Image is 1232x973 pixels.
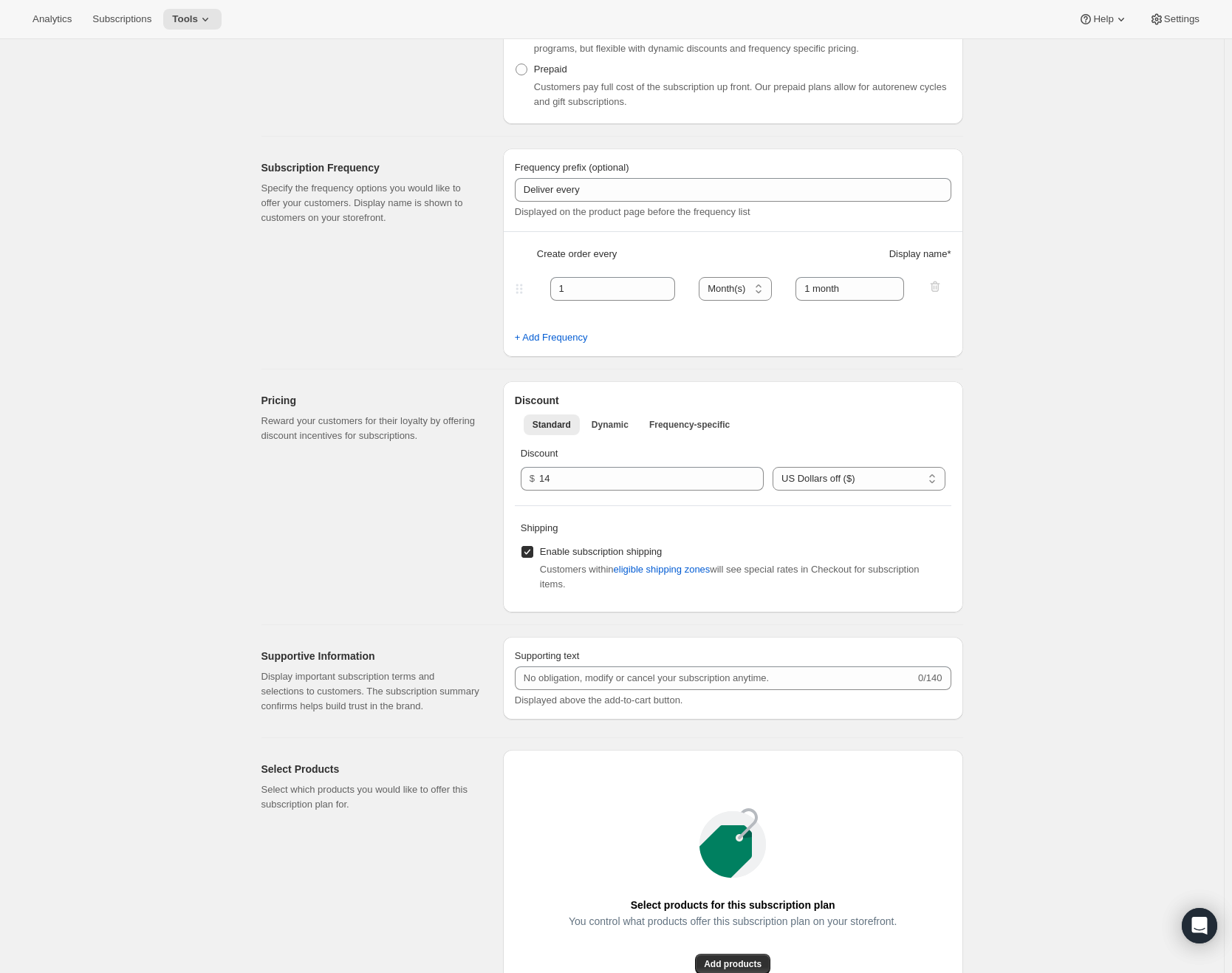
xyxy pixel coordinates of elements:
[1093,13,1113,25] span: Help
[521,446,945,461] p: Discount
[506,326,597,349] button: + Add Frequency
[163,9,222,30] button: Tools
[515,178,951,202] input: Deliver every
[261,669,479,714] p: Display important subscription terms and selections to customers. The subscription summary confir...
[533,419,571,431] span: Standard
[704,958,762,970] span: Add products
[649,419,730,431] span: Frequency-specific
[539,467,742,491] input: 10
[261,649,479,663] h2: Supportive Information
[261,414,479,443] p: Reward your customers for their loyalty by offering discount incentives for subscriptions.
[1140,9,1208,30] button: Settings
[261,762,479,776] h2: Select Products
[515,162,629,173] span: Frequency prefix (optional)
[530,473,535,484] span: $
[614,562,711,577] span: eligible shipping zones
[592,419,629,431] span: Dynamic
[24,9,81,30] button: Analytics
[515,694,683,706] span: Displayed above the add-to-cart button.
[534,81,947,107] span: Customers pay full cost of the subscription up front. Our prepaid plans allow for autorenew cycle...
[889,247,951,262] span: Display name *
[261,393,479,408] h2: Pricing
[631,895,835,915] span: Select products for this subscription plan
[1164,13,1200,25] span: Settings
[261,181,479,225] p: Specify the frequency options you would like to offer your customers. Display name is shown to cu...
[540,546,663,557] span: Enable subscription shipping
[1070,9,1137,30] button: Help
[515,393,951,408] h2: Discount
[534,64,567,75] span: Prepaid
[261,782,479,812] p: Select which products you would like to offer this subscription plan for.
[1182,908,1217,943] div: Open Intercom Messenger
[92,13,151,25] span: Subscriptions
[521,521,945,536] p: Shipping
[515,330,588,345] span: + Add Frequency
[515,666,915,690] input: No obligation, modify or cancel your subscription anytime.
[515,206,750,217] span: Displayed on the product page before the frequency list
[261,160,479,175] h2: Subscription Frequency
[83,9,160,30] button: Subscriptions
[537,247,617,262] span: Create order every
[605,558,719,581] button: eligible shipping zones
[795,277,904,301] input: 1 month
[569,911,897,932] span: You control what products offer this subscription plan on your storefront.
[540,564,920,590] span: Customers within will see special rates in Checkout for subscription items.
[515,650,579,661] span: Supporting text
[32,13,72,25] span: Analytics
[172,13,198,25] span: Tools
